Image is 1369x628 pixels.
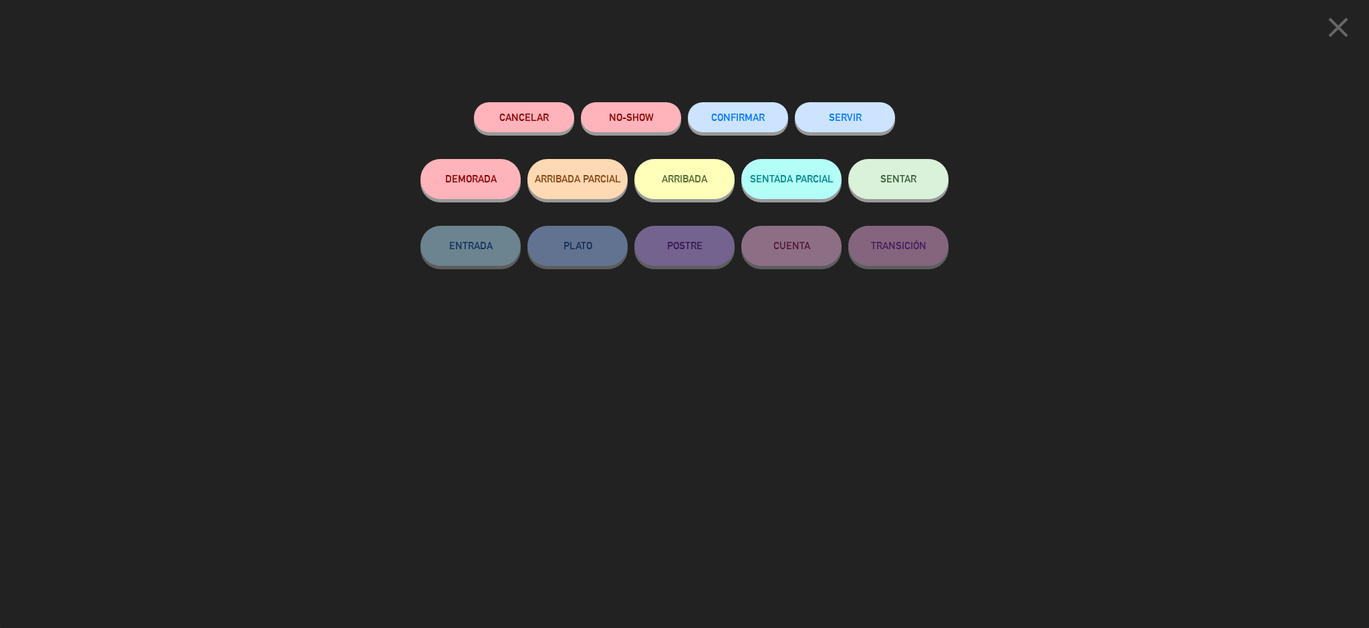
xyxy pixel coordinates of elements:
button: CUENTA [741,226,842,266]
button: PLATO [527,226,628,266]
button: ARRIBADA [634,159,735,199]
button: TRANSICIÓN [848,226,949,266]
button: SENTAR [848,159,949,199]
button: CONFIRMAR [688,102,788,132]
button: Cancelar [474,102,574,132]
button: ARRIBADA PARCIAL [527,159,628,199]
span: ARRIBADA PARCIAL [535,173,621,184]
i: close [1322,11,1355,44]
button: SENTADA PARCIAL [741,159,842,199]
button: ENTRADA [420,226,521,266]
button: close [1318,10,1359,49]
button: POSTRE [634,226,735,266]
button: NO-SHOW [581,102,681,132]
button: SERVIR [795,102,895,132]
span: CONFIRMAR [711,112,765,123]
button: DEMORADA [420,159,521,199]
span: SENTAR [880,173,916,184]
